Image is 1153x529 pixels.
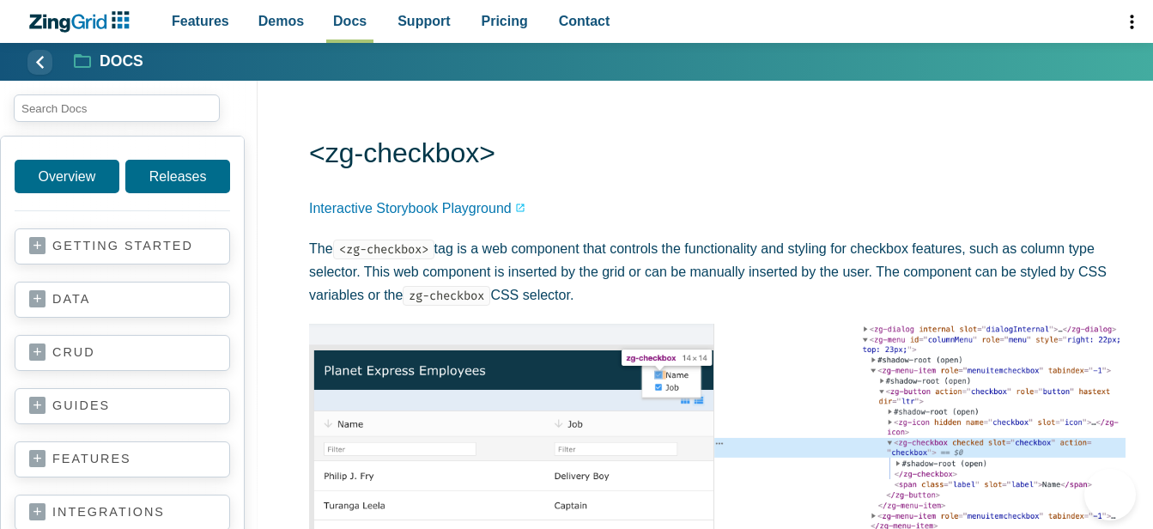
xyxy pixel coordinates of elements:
a: integrations [29,504,215,521]
p: The tag is a web component that controls the functionality and styling for checkbox features, suc... [309,237,1126,307]
span: Demos [258,9,304,33]
a: Overview [15,160,119,193]
input: search input [14,94,220,122]
a: guides [29,398,215,415]
span: Docs [333,9,367,33]
a: crud [29,344,215,362]
a: data [29,291,215,308]
a: ZingChart Logo. Click to return to the homepage [27,11,138,33]
strong: Docs [100,54,143,70]
a: Interactive Storybook Playground [309,197,525,220]
span: Contact [559,9,610,33]
a: Docs [75,52,143,72]
code: zg-checkbox [403,286,490,306]
h1: <zg-checkbox> [309,136,1126,174]
a: Releases [125,160,230,193]
span: Support [397,9,450,33]
code: <zg-checkbox> [333,240,434,259]
span: Pricing [482,9,528,33]
iframe: Toggle Customer Support [1084,469,1136,520]
a: features [29,451,215,468]
a: getting started [29,238,215,255]
span: Features [172,9,229,33]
